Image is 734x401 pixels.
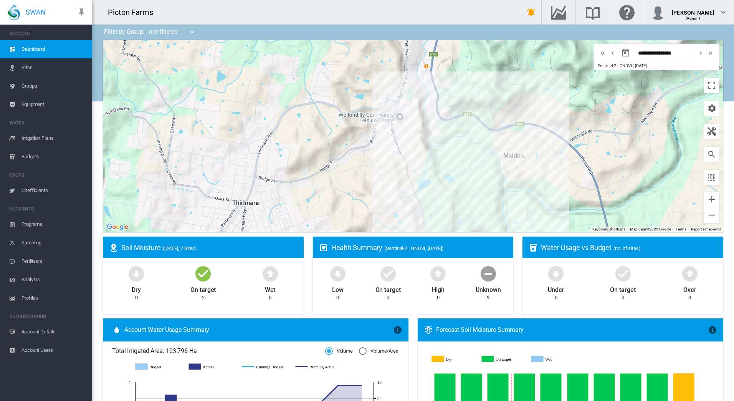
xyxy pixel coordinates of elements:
button: Zoom in [704,192,719,207]
div: On target [610,283,635,294]
button: icon-menu-down [185,25,200,40]
span: | [DATE] [633,63,646,68]
md-icon: icon-select-all [707,173,716,182]
span: Sampling [21,234,86,252]
div: [PERSON_NAME] [672,6,714,13]
span: NUTRIENTS [9,203,86,215]
div: Filter by Group: - not filtered - [98,25,202,40]
md-icon: icon-cup-water [529,243,538,252]
span: Coefficients [21,181,86,200]
div: 0 [688,294,691,301]
img: SWAN-Landscape-Logo-Colour-drop.png [8,4,20,20]
img: Google [105,222,130,232]
span: (no. of sites) [613,245,641,251]
div: Low [332,283,344,294]
md-radio-button: Volume/Area [359,348,398,355]
md-icon: icon-chevron-double-right [706,48,715,58]
tspan: 8 [377,396,380,401]
span: ([DATE], 2 Sites) [163,245,197,251]
md-icon: icon-minus-circle [479,264,498,283]
div: 0 [555,294,557,301]
md-icon: icon-checkbox-marked-circle [379,264,397,283]
div: Water Usage vs Budget [541,243,717,252]
span: Sites [21,58,86,77]
button: icon-select-all [704,170,719,185]
button: Zoom out [704,207,719,223]
span: Map data ©2025 Google [630,227,671,231]
md-icon: icon-bell-ring [527,8,536,17]
g: Running Budget [242,363,288,370]
md-icon: icon-arrow-down-bold-circle [329,264,347,283]
md-icon: icon-chevron-double-left [598,48,607,58]
span: Irrigation Plans [21,129,86,147]
div: Soil Moisture [121,243,298,252]
button: Keyboard shortcuts [592,227,625,232]
md-icon: icon-thermometer-lines [424,325,433,335]
button: icon-chevron-left [608,48,618,58]
div: 0 [336,294,339,301]
button: icon-chevron-double-left [598,48,608,58]
button: icon-cog [704,101,719,116]
md-icon: Click here for help [618,8,636,17]
a: Click to see this area on Google Maps [105,222,130,232]
span: Fertilisers [21,252,86,270]
md-icon: icon-information [393,325,402,335]
md-icon: icon-menu-down [188,28,197,37]
div: On target [375,283,401,294]
span: SWAN [26,7,46,17]
button: icon-magnify [704,147,719,162]
g: Budget [136,363,181,370]
md-icon: icon-arrow-down-bold-circle [547,264,565,283]
span: Groups [21,77,86,95]
span: Total Irrigated Area: 103.796 Ha [112,347,325,355]
circle: Running Actual 11 Sept 9.58 [336,384,339,387]
a: Report a map error [691,227,721,231]
g: Wet [531,356,575,363]
circle: Running Actual 18 Sept 9.58 [360,384,363,387]
a: Terms [676,227,686,231]
md-icon: Search the knowledge base [584,8,602,17]
button: md-calendar [618,45,633,61]
md-icon: icon-checkbox-marked-circle [194,264,212,283]
div: High [432,283,445,294]
span: (Admin) [686,16,701,20]
div: Wet [265,283,276,294]
span: Account Users [21,341,86,360]
div: Over [683,283,696,294]
div: Under [548,283,564,294]
md-icon: icon-water [112,325,121,335]
g: Dry [432,356,476,363]
md-icon: icon-arrow-up-bold-circle [429,264,447,283]
button: icon-chevron-right [696,48,706,58]
button: icon-chevron-double-right [706,48,716,58]
g: Actual [189,363,235,370]
button: icon-bell-ring [524,5,539,20]
span: (Sentinel-2 | GNDVI, [DATE]) [384,245,443,251]
div: 0 [387,294,389,301]
div: Unknown [476,283,501,294]
span: ACCOUNT [9,28,86,40]
span: Analytes [21,270,86,289]
tspan: 10 [377,380,382,384]
g: Running Actual [296,363,341,370]
span: WATER [9,117,86,129]
button: Toggle fullscreen view [704,78,719,93]
md-icon: Go to the Data Hub [549,8,568,17]
span: Account Water Usage Summary [124,326,393,334]
md-icon: icon-checkbox-marked-circle [614,264,632,283]
div: 0 [269,294,271,301]
div: 2 [202,294,205,301]
span: Budgets [21,147,86,166]
md-icon: icon-chevron-down [719,8,728,17]
span: Profiles [21,289,86,307]
span: Programs [21,215,86,234]
md-icon: icon-cog [707,104,716,113]
tspan: 4 [129,380,131,384]
span: ADMINISTRATION [9,310,86,323]
md-icon: icon-pin [77,8,86,17]
div: 0 [622,294,624,301]
div: Dry [132,283,141,294]
span: Account Details [21,323,86,341]
md-icon: icon-magnify [707,150,716,159]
